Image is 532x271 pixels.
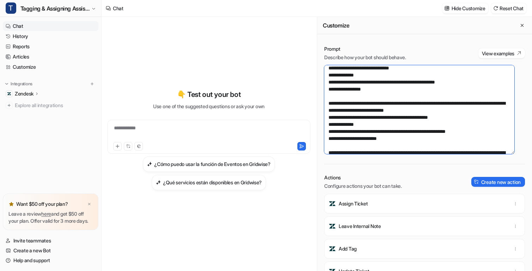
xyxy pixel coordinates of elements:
[177,89,241,100] p: 👇 Test out your bot
[87,202,91,207] img: x
[471,177,525,187] button: Create new action
[3,21,98,31] a: Chat
[147,161,152,167] img: ¿Cómo puedo usar la función de Eventos en Gridwise?
[163,179,262,186] h3: ¿Qué servicios están disponibles en Gridwise?
[8,210,93,224] p: Leave a review and get $50 off your plan. Offer valid for 3 more days.
[41,211,51,217] a: here
[339,200,368,207] p: Assign Ticket
[3,100,98,110] a: Explore all integrations
[153,103,265,110] p: Use one of the suggested questions or ask your own
[152,175,266,190] button: ¿Qué servicios están disponibles en Gridwise?¿Qué servicios están disponibles en Gridwise?
[154,160,271,168] h3: ¿Cómo puedo usar la función de Eventos en Gridwise?
[90,81,95,86] img: menu_add.svg
[324,183,402,190] p: Configure actions your bot can take.
[3,255,98,265] a: Help and support
[6,102,13,109] img: explore all integrations
[143,156,275,172] button: ¿Cómo puedo usar la función de Eventos en Gridwise?¿Cómo puedo usar la función de Eventos en Grid...
[3,236,98,246] a: Invite teammates
[3,52,98,62] a: Articles
[3,31,98,41] a: History
[339,223,381,230] p: Leave Internal Note
[329,200,336,207] img: Assign Ticket icon
[324,174,402,181] p: Actions
[518,21,526,30] button: Close flyout
[478,48,525,58] button: View examples
[3,80,35,87] button: Integrations
[474,179,479,184] img: create-action-icon.svg
[324,54,406,61] p: Describe how your bot should behave.
[113,5,123,12] div: Chat
[20,4,90,13] span: Tagging & Assigning Assistant
[4,81,9,86] img: expand menu
[156,180,161,185] img: ¿Qué servicios están disponibles en Gridwise?
[15,100,96,111] span: Explore all integrations
[324,45,406,53] p: Prompt
[329,245,336,252] img: Add Tag icon
[3,62,98,72] a: Customize
[445,6,449,11] img: customize
[329,223,336,230] img: Leave Internal Note icon
[323,22,349,29] h2: Customize
[493,6,498,11] img: reset
[452,5,485,12] p: Hide Customize
[8,201,14,207] img: star
[491,3,526,13] button: Reset Chat
[15,90,34,97] p: Zendesk
[16,201,68,208] p: Want $50 off your plan?
[11,81,32,87] p: Integrations
[3,42,98,51] a: Reports
[7,92,11,96] img: Zendesk
[442,3,488,13] button: Hide Customize
[6,2,16,14] span: T
[3,246,98,255] a: Create a new Bot
[339,245,357,252] p: Add Tag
